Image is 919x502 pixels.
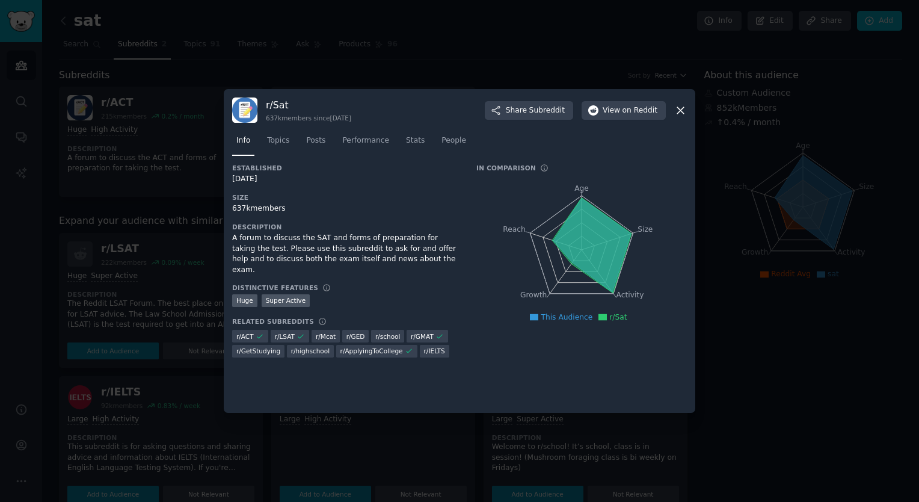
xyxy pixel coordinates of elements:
[541,313,592,321] span: This Audience
[529,105,565,116] span: Subreddit
[291,347,330,355] span: r/ highschool
[275,332,295,341] span: r/ LSAT
[582,101,666,120] button: Viewon Reddit
[340,347,403,355] span: r/ ApplyingToCollege
[441,135,466,146] span: People
[616,291,644,300] tspan: Activity
[506,105,565,116] span: Share
[266,99,351,111] h3: r/ Sat
[485,101,573,120] button: ShareSubreddit
[232,223,459,231] h3: Description
[346,332,365,341] span: r/ GED
[424,347,445,355] span: r/ IELTS
[402,131,429,156] a: Stats
[262,294,310,307] div: Super Active
[232,131,254,156] a: Info
[267,135,289,146] span: Topics
[520,291,547,300] tspan: Growth
[232,164,459,172] h3: Established
[236,332,254,341] span: r/ ACT
[232,98,257,123] img: Sat
[503,225,526,234] tspan: Reach
[342,135,389,146] span: Performance
[302,131,330,156] a: Posts
[266,114,351,122] div: 637k members since [DATE]
[375,332,401,341] span: r/ school
[316,332,336,341] span: r/ Mcat
[574,184,589,193] tspan: Age
[622,105,657,116] span: on Reddit
[263,131,294,156] a: Topics
[338,131,393,156] a: Performance
[232,294,257,307] div: Huge
[236,135,250,146] span: Info
[232,233,459,275] div: A forum to discuss the SAT and forms of preparation for taking the test. Please use this subreddi...
[236,347,280,355] span: r/ GetStudying
[232,193,459,202] h3: Size
[306,135,325,146] span: Posts
[609,313,627,321] span: r/Sat
[437,131,470,156] a: People
[638,225,653,234] tspan: Size
[476,164,536,172] h3: In Comparison
[406,135,425,146] span: Stats
[603,105,657,116] span: View
[411,332,434,341] span: r/ GMAT
[232,203,459,214] div: 637k members
[232,284,318,292] h3: Distinctive Features
[232,174,459,185] div: [DATE]
[232,317,314,326] h3: Related Subreddits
